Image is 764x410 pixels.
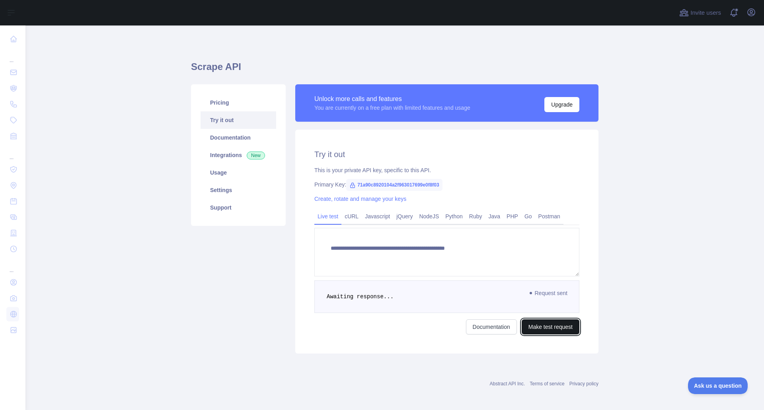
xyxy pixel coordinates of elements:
[6,48,19,64] div: ...
[6,145,19,161] div: ...
[466,319,517,334] a: Documentation
[544,97,579,112] button: Upgrade
[442,210,466,223] a: Python
[201,164,276,181] a: Usage
[314,196,406,202] a: Create, rotate and manage your keys
[201,129,276,146] a: Documentation
[201,181,276,199] a: Settings
[490,381,525,387] a: Abstract API Inc.
[362,210,393,223] a: Javascript
[535,210,563,223] a: Postman
[521,210,535,223] a: Go
[346,179,442,191] span: 71a90c8920104a2f963017699e0f8f03
[569,381,598,387] a: Privacy policy
[688,377,748,394] iframe: Toggle Customer Support
[314,181,579,188] div: Primary Key:
[416,210,442,223] a: NodeJS
[530,381,564,387] a: Terms of service
[6,258,19,274] div: ...
[393,210,416,223] a: jQuery
[314,166,579,174] div: This is your private API key, specific to this API.
[191,60,598,80] h1: Scrape API
[201,146,276,164] a: Integrations New
[678,6,723,19] button: Invite users
[466,210,485,223] a: Ruby
[690,8,721,17] span: Invite users
[341,210,362,223] a: cURL
[247,152,265,159] span: New
[327,293,394,300] span: Awaiting response...
[314,94,470,104] div: Unlock more calls and features
[503,210,521,223] a: PHP
[314,210,341,223] a: Live test
[522,319,579,334] button: Make test request
[201,111,276,129] a: Try it out
[314,149,579,160] h2: Try it out
[485,210,504,223] a: Java
[314,104,470,112] div: You are currently on a free plan with limited features and usage
[201,94,276,111] a: Pricing
[201,199,276,216] a: Support
[526,288,572,298] span: Request sent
